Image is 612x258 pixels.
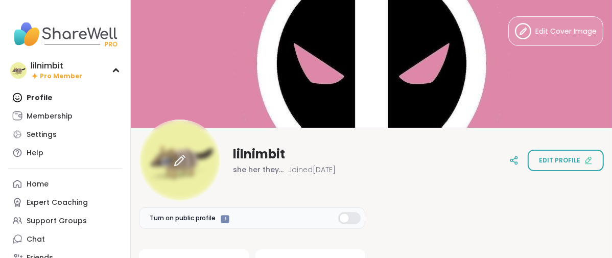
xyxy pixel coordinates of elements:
img: lilnimbit [140,121,219,200]
img: ShareWell Nav Logo [8,16,122,52]
button: Edit Cover Image [508,16,603,46]
span: Edit Cover Image [535,26,597,37]
a: Support Groups [8,212,122,230]
img: lilnimbit [10,62,27,79]
a: Chat [8,230,122,248]
a: Settings [8,125,122,144]
div: Expert Coaching [27,198,88,208]
div: Membership [27,111,73,122]
span: Edit profile [539,156,580,165]
span: Turn on public profile [150,214,216,223]
div: Chat [27,234,45,245]
span: she her they them [233,165,284,175]
div: Home [27,179,49,190]
div: Settings [27,130,57,140]
span: Pro Member [40,72,82,81]
button: Edit profile [528,150,604,171]
div: lilnimbit [31,60,82,72]
div: Help [27,148,43,158]
span: Joined [DATE] [288,165,336,175]
a: Expert Coaching [8,193,122,212]
iframe: Spotlight [221,215,229,224]
span: lilnimbit [233,146,285,162]
a: Home [8,175,122,193]
a: Help [8,144,122,162]
div: Support Groups [27,216,87,226]
a: Membership [8,107,122,125]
